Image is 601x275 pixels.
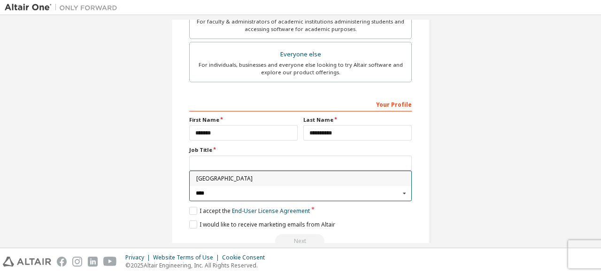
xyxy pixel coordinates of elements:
img: Altair One [5,3,122,12]
label: I would like to receive marketing emails from Altair [189,220,335,228]
div: Cookie Consent [222,254,270,261]
div: Privacy [125,254,153,261]
img: instagram.svg [72,257,82,267]
label: Last Name [303,116,412,124]
div: For individuals, businesses and everyone else looking to try Altair software and explore our prod... [195,61,406,76]
div: Website Terms of Use [153,254,222,261]
img: altair_logo.svg [3,257,51,267]
img: linkedin.svg [88,257,98,267]
div: For faculty & administrators of academic institutions administering students and accessing softwa... [195,18,406,33]
div: Everyone else [195,48,406,61]
a: End-User License Agreement [232,207,310,215]
img: youtube.svg [103,257,117,267]
div: Read and acccept EULA to continue [189,234,412,248]
div: Your Profile [189,96,412,111]
span: [GEOGRAPHIC_DATA] [196,176,405,181]
img: facebook.svg [57,257,67,267]
label: First Name [189,116,298,124]
p: © 2025 Altair Engineering, Inc. All Rights Reserved. [125,261,270,269]
label: Job Title [189,146,412,154]
label: I accept the [189,207,310,215]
